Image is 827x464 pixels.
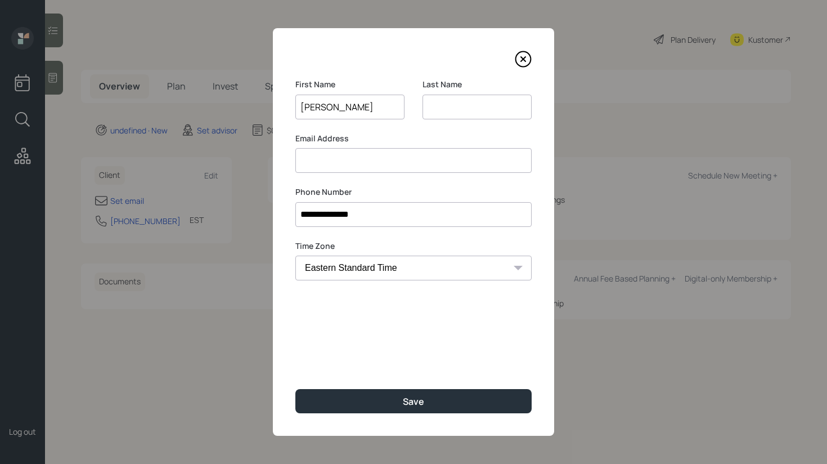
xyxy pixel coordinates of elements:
[295,186,532,198] label: Phone Number
[295,79,404,90] label: First Name
[295,389,532,413] button: Save
[295,133,532,144] label: Email Address
[423,79,532,90] label: Last Name
[403,395,424,408] div: Save
[295,240,532,252] label: Time Zone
